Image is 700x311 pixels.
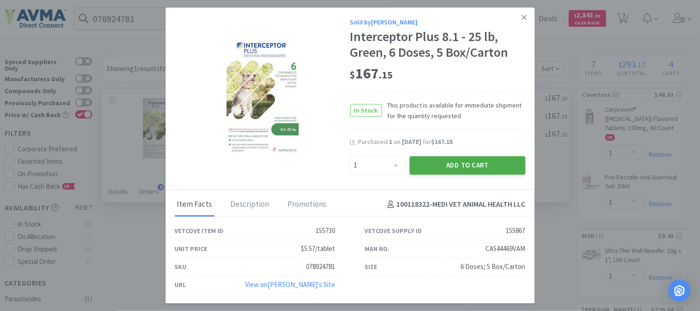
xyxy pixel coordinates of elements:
[350,29,526,60] div: Interceptor Plus 8.1 - 25 lb, Green, 6 Doses, 5 Box/Carton
[228,193,272,216] div: Description
[382,100,526,121] span: This product is available for immediate shipment for the quantity requested
[365,226,422,236] div: Vetcove Supply ID
[359,138,526,147] div: Purchased on for
[316,225,335,236] div: 155730
[306,261,335,272] div: 078924781
[175,280,186,290] div: URL
[203,36,323,155] img: a1957137cdaf4d7d9e2742db5bc8925c_155867.jpeg
[350,64,393,82] span: 167
[175,226,224,236] div: Vetcove Item ID
[431,138,453,146] span: $167.15
[669,280,691,302] div: Open Intercom Messenger
[461,261,526,272] div: 6 Doses; 5 Box/Carton
[245,280,335,289] a: View on[PERSON_NAME]'s Site
[175,244,208,254] div: Unit Price
[365,262,377,272] div: Size
[486,243,526,254] div: CA544469VAM
[379,68,393,81] span: . 15
[175,193,215,216] div: Item Facts
[286,193,329,216] div: Promotions
[410,156,526,174] button: Add to Cart
[506,225,526,236] div: 155867
[350,17,526,27] div: Sold by [PERSON_NAME]
[350,68,356,81] span: $
[175,262,187,272] div: SKU
[389,138,393,146] span: 1
[402,138,422,146] span: [DATE]
[301,243,335,254] div: $5.57/tablet
[384,199,526,211] h4: 100118322 - MEDI VET ANIMAL HEALTH LLC
[351,105,382,116] span: In Stock
[365,244,390,254] div: Man No.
